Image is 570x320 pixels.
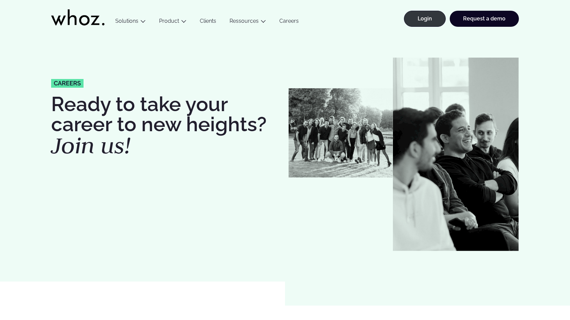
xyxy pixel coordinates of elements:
[109,18,152,27] button: Solutions
[223,18,273,27] button: Ressources
[159,18,179,24] a: Product
[404,11,446,27] a: Login
[152,18,193,27] button: Product
[450,11,519,27] a: Request a demo
[51,131,131,160] em: Join us!
[54,80,81,86] span: careers
[51,94,282,157] h1: Ready to take your career to new heights?
[273,18,305,27] a: Careers
[193,18,223,27] a: Clients
[230,18,259,24] a: Ressources
[288,88,393,178] img: Whozzies-Team-Revenue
